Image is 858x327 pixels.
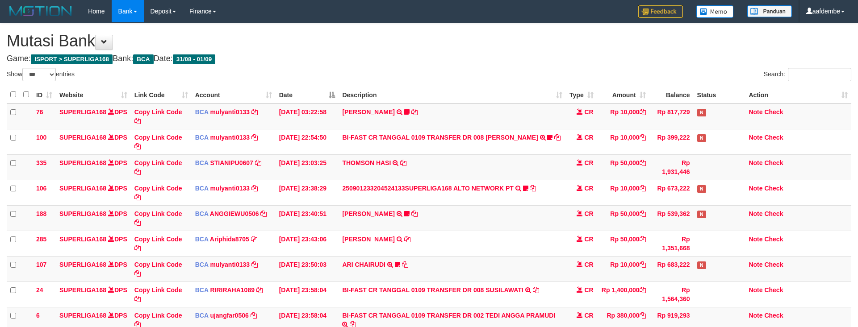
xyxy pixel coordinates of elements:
[749,159,762,166] a: Note
[7,68,75,81] label: Show entries
[342,312,555,319] a: BI-FAST CR TANGGAL 0109 TRANSFER DR 002 TEDI ANGGA PRAMUDI
[36,159,46,166] span: 335
[36,134,46,141] span: 100
[251,134,258,141] a: Copy mulyanti0133 to clipboard
[694,86,745,103] th: Status
[749,261,762,268] a: Note
[7,4,75,18] img: MOTION_logo.png
[59,185,106,192] a: SUPERLIGA168
[36,210,46,217] span: 188
[276,129,339,154] td: [DATE] 22:54:50
[640,159,646,166] a: Copy Rp 50,000 to clipboard
[195,261,209,268] span: BCA
[749,286,762,294] a: Note
[56,86,131,103] th: Website: activate to sort column ascending
[584,236,593,243] span: CR
[7,54,851,63] h4: Game: Bank: Date:
[195,108,209,116] span: BCA
[597,256,649,281] td: Rp 10,000
[533,286,539,294] a: Copy BI-FAST CR TANGGAL 0109 TRANSFER DR 008 SUSILAWATI to clipboard
[697,109,706,116] span: Has Note
[134,286,182,302] a: Copy Link Code
[56,205,131,231] td: DPS
[649,180,694,205] td: Rp 673,222
[56,154,131,180] td: DPS
[530,185,536,192] a: Copy 250901233204524133SUPERLIGA168 ALTO NETWORK PT to clipboard
[597,129,649,154] td: Rp 10,000
[749,210,762,217] a: Note
[260,210,267,217] a: Copy ANGGIEWU0506 to clipboard
[649,231,694,256] td: Rp 1,351,668
[210,236,249,243] a: Ariphida8705
[134,210,182,226] a: Copy Link Code
[649,86,694,103] th: Balance
[400,159,406,166] a: Copy THOMSON HASI to clipboard
[56,180,131,205] td: DPS
[339,86,565,103] th: Description: activate to sort column ascending
[597,154,649,180] td: Rp 50,000
[56,281,131,307] td: DPS
[134,236,182,252] a: Copy Link Code
[749,236,762,243] a: Note
[554,134,561,141] a: Copy BI-FAST CR TANGGAL 0109 TRANSFER DR 008 NURWAHIT WIJAYA to clipboard
[56,256,131,281] td: DPS
[251,185,258,192] a: Copy mulyanti0133 to clipboard
[134,159,182,175] a: Copy Link Code
[255,159,261,166] a: Copy STIANIPU0607 to clipboard
[59,236,106,243] a: SUPERLIGA168
[59,286,106,294] a: SUPERLIGA168
[697,185,706,193] span: Has Note
[276,103,339,129] td: [DATE] 03:22:58
[210,159,253,166] a: STIANIPU0607
[195,210,209,217] span: BCA
[597,103,649,129] td: Rp 10,000
[584,261,593,268] span: CR
[584,108,593,116] span: CR
[411,210,418,217] a: Copy DHANI SADEWA to clipboard
[342,108,394,116] a: [PERSON_NAME]
[749,312,762,319] a: Note
[33,86,56,103] th: ID: activate to sort column ascending
[597,205,649,231] td: Rp 50,000
[133,54,153,64] span: BCA
[59,159,106,166] a: SUPERLIGA168
[584,134,593,141] span: CR
[251,261,258,268] a: Copy mulyanti0133 to clipboard
[131,86,192,103] th: Link Code: activate to sort column ascending
[764,286,783,294] a: Check
[404,236,410,243] a: Copy YOGI SAPUTRA to clipboard
[649,129,694,154] td: Rp 399,222
[584,185,593,192] span: CR
[22,68,56,81] select: Showentries
[276,256,339,281] td: [DATE] 23:50:03
[276,231,339,256] td: [DATE] 23:43:06
[195,159,209,166] span: BCA
[56,231,131,256] td: DPS
[210,312,248,319] a: ujangfar0506
[566,86,597,103] th: Type: activate to sort column ascending
[134,108,182,124] a: Copy Link Code
[749,108,762,116] a: Note
[584,312,593,319] span: CR
[342,210,394,217] a: [PERSON_NAME]
[749,185,762,192] a: Note
[276,205,339,231] td: [DATE] 23:40:51
[764,159,783,166] a: Check
[134,134,182,150] a: Copy Link Code
[697,134,706,142] span: Has Note
[195,236,209,243] span: BCA
[134,185,182,201] a: Copy Link Code
[640,312,646,319] a: Copy Rp 380,000 to clipboard
[276,154,339,180] td: [DATE] 23:03:25
[747,5,792,17] img: panduan.png
[192,86,276,103] th: Account: activate to sort column ascending
[173,54,216,64] span: 31/08 - 01/09
[342,185,513,192] a: 250901233204524133SUPERLIGA168 ALTO NETWORK PT
[36,236,46,243] span: 285
[342,134,538,141] a: BI-FAST CR TANGGAL 0109 TRANSFER DR 008 [PERSON_NAME]
[638,5,683,18] img: Feedback.jpg
[210,108,250,116] a: mulyanti0133
[745,86,851,103] th: Action: activate to sort column ascending
[251,108,258,116] a: Copy mulyanti0133 to clipboard
[584,159,593,166] span: CR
